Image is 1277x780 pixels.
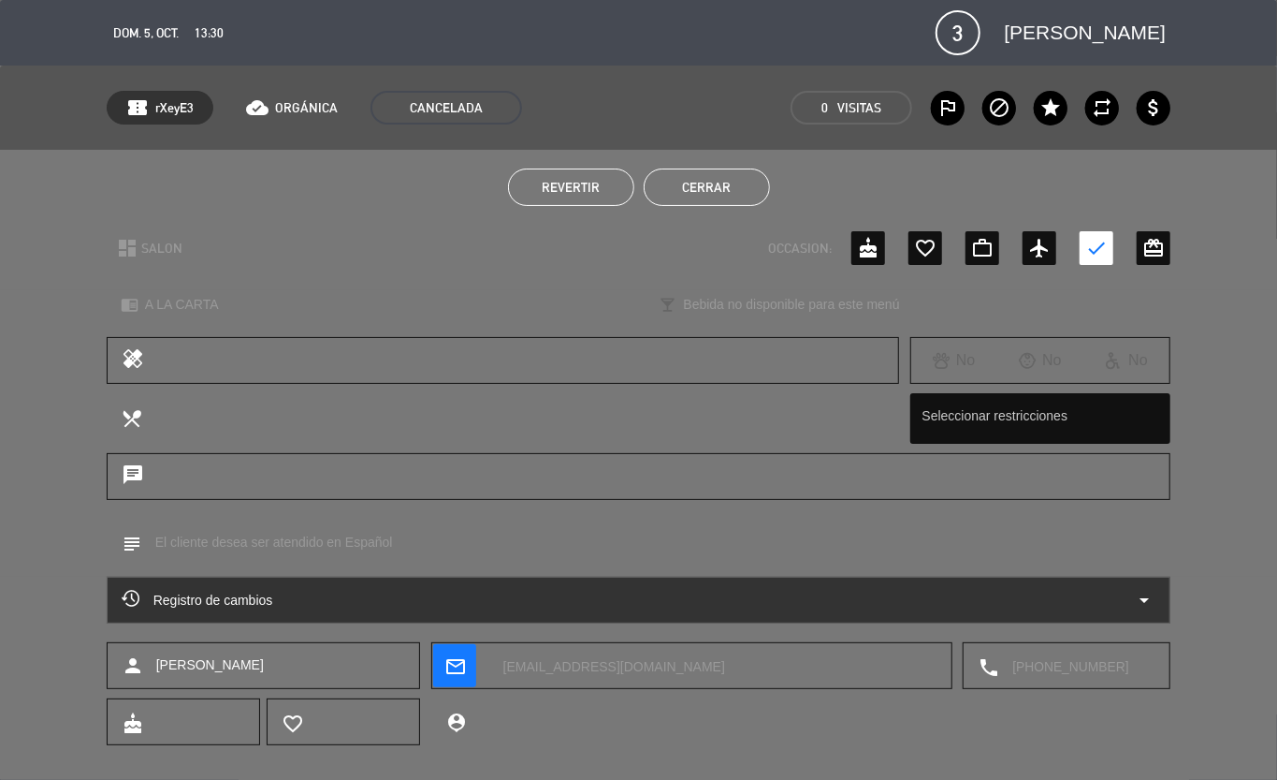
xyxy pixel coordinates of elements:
button: Revertir [508,169,634,206]
span: Registro de cambios [122,589,273,611]
i: local_bar [660,296,677,314]
i: local_dining [121,407,141,428]
i: healing [122,347,144,374]
i: check [1085,237,1108,259]
i: chat [122,464,144,490]
span: ORGÁNICA [275,97,338,119]
span: 13:30 [195,22,224,44]
span: 3 [936,10,980,55]
button: Cerrar [644,169,770,206]
em: Visitas [837,97,881,119]
div: No [997,348,1083,373]
i: person [122,655,144,677]
span: OCCASION: [768,238,832,259]
i: card_giftcard [1142,237,1165,259]
span: 0 [821,97,828,119]
i: work_outline [971,237,994,259]
i: block [988,96,1010,119]
i: cake [122,713,142,733]
div: No [911,348,997,373]
span: confirmation_number [126,96,149,119]
i: star [1039,96,1062,119]
i: repeat [1091,96,1113,119]
div: No [1083,348,1169,373]
i: chrome_reader_mode [121,296,138,314]
span: rXeyE3 [155,97,194,119]
i: outlined_flag [936,96,959,119]
span: A LA CARTA [145,294,219,316]
span: SALON [141,238,182,259]
i: cake [857,237,879,259]
i: favorite_border [914,237,936,259]
span: [PERSON_NAME] [1005,17,1167,49]
span: Bebida no disponible para este menú [684,294,900,316]
span: dom. 5, oct. [113,22,179,44]
span: CANCELADA [370,91,522,125]
span: Revertir [542,180,600,195]
i: favorite_border [282,713,302,733]
i: person_pin [445,712,466,732]
i: cloud_done [246,96,268,119]
i: mail_outline [444,655,465,676]
i: local_phone [978,656,998,677]
i: attach_money [1142,96,1165,119]
span: [PERSON_NAME] [156,655,264,676]
i: airplanemode_active [1028,237,1051,259]
i: arrow_drop_down [1133,589,1155,611]
i: dashboard [116,237,138,259]
i: subject [121,533,141,553]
